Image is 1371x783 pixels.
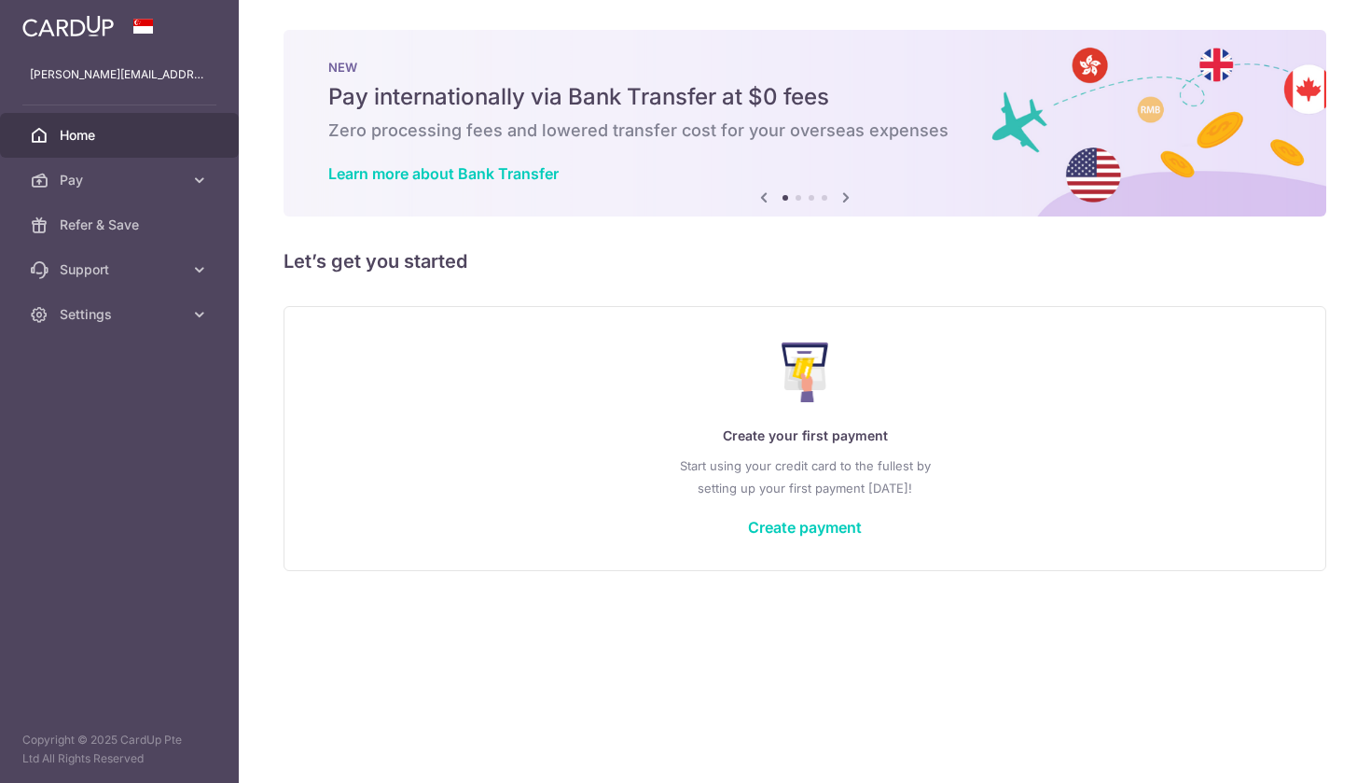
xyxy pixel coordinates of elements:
[60,216,183,234] span: Refer & Save
[60,126,183,145] span: Home
[328,119,1281,142] h6: Zero processing fees and lowered transfer cost for your overseas expenses
[328,164,559,183] a: Learn more about Bank Transfer
[60,305,183,324] span: Settings
[782,343,829,402] img: Make Payment
[60,260,183,279] span: Support
[30,65,209,84] p: [PERSON_NAME][EMAIL_ADDRESS][DOMAIN_NAME]
[284,246,1326,276] h5: Let’s get you started
[328,82,1281,112] h5: Pay internationally via Bank Transfer at $0 fees
[60,171,183,189] span: Pay
[748,518,862,537] a: Create payment
[22,15,114,37] img: CardUp
[322,425,1288,447] p: Create your first payment
[328,60,1281,75] p: NEW
[322,454,1288,499] p: Start using your credit card to the fullest by setting up your first payment [DATE]!
[284,30,1326,217] img: Bank transfer banner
